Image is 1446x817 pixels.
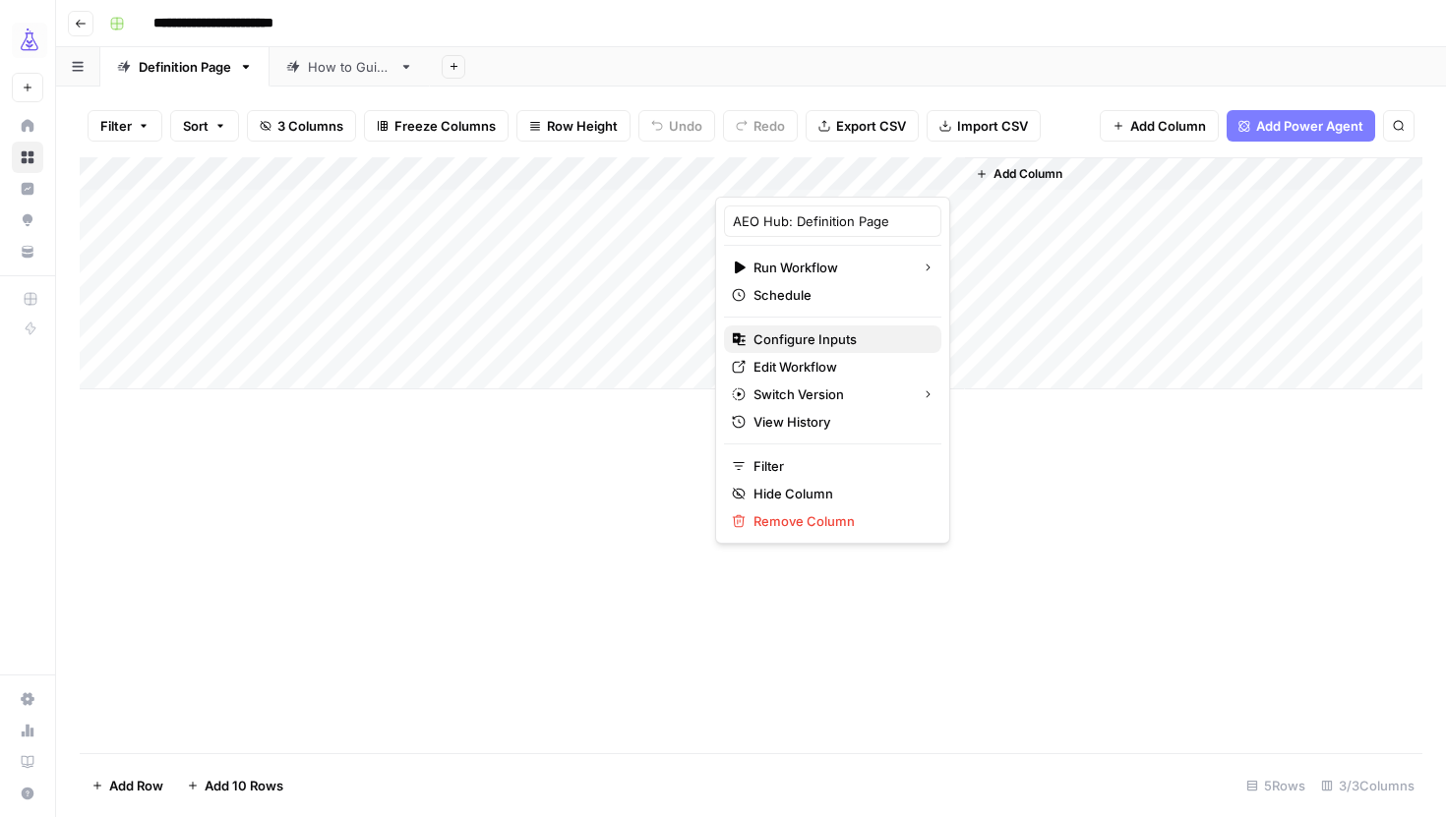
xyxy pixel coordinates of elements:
span: Add Power Agent [1256,116,1363,136]
a: Your Data [12,236,43,267]
button: Add Row [80,770,175,801]
span: Export CSV [836,116,906,136]
a: Usage [12,715,43,746]
span: Hide Column [753,484,926,503]
div: Definition Page [139,57,231,77]
img: AirOps Growth Logo [12,23,47,58]
button: Redo [723,110,798,142]
button: 3 Columns [247,110,356,142]
button: Freeze Columns [364,110,509,142]
span: Freeze Columns [394,116,496,136]
button: Workspace: AirOps Growth [12,16,43,65]
span: Switch Version [753,384,906,404]
span: Configure Inputs [753,329,926,349]
button: Add Column [1100,110,1219,142]
span: Add Column [994,165,1062,183]
button: Add Power Agent [1227,110,1375,142]
span: Redo [753,116,785,136]
div: 3/3 Columns [1313,770,1422,801]
span: Edit Workflow [753,357,926,377]
div: 5 Rows [1238,770,1313,801]
span: Schedule [753,285,926,305]
button: Filter [88,110,162,142]
a: Learning Hub [12,746,43,778]
a: Opportunities [12,204,43,236]
div: How to Guide [308,57,392,77]
button: Export CSV [806,110,919,142]
span: Add Row [109,776,163,795]
span: Sort [183,116,209,136]
span: Undo [669,116,702,136]
span: Run Workflow [753,258,906,277]
a: Definition Page [100,47,270,87]
span: Import CSV [957,116,1028,136]
span: Row Height [547,116,618,136]
button: Row Height [516,110,631,142]
span: Add Column [1130,116,1206,136]
button: Add 10 Rows [175,770,295,801]
span: View History [753,412,926,432]
span: 3 Columns [277,116,343,136]
a: Settings [12,683,43,715]
a: Browse [12,142,43,173]
button: Undo [638,110,715,142]
button: Import CSV [927,110,1041,142]
a: Insights [12,173,43,204]
span: Remove Column [753,511,926,531]
button: Add Column [968,161,1070,187]
button: Sort [170,110,239,142]
span: Filter [100,116,132,136]
a: How to Guide [270,47,430,87]
a: Home [12,110,43,142]
button: Help + Support [12,778,43,809]
span: Add 10 Rows [205,776,283,795]
span: Filter [753,456,926,476]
